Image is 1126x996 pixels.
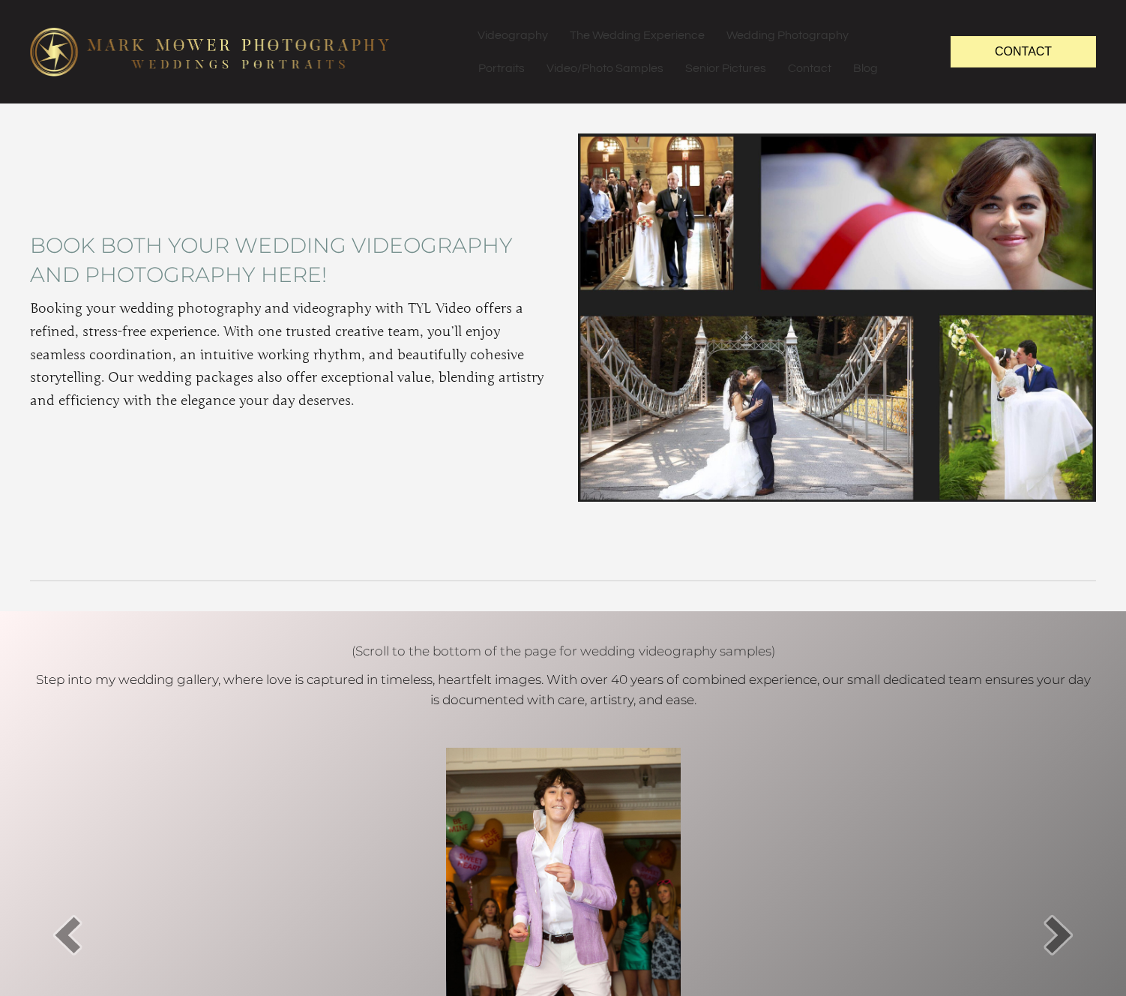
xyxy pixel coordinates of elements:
a: Video/Photo Samples [536,52,674,85]
a: Senior Pictures [675,52,777,85]
img: wedding photographs from around Pittsburgh [578,133,1096,502]
a: Portraits [468,52,535,85]
a: The Wedding Experience [559,19,715,52]
span: (Scroll to the bottom of the page for wedding videography samples) [352,643,775,658]
span: Book both your wedding videography and photography here! [30,231,548,289]
a: Contact [951,36,1096,67]
span: Contact [995,45,1052,58]
a: next [1021,914,1096,955]
a: prev [30,914,105,955]
nav: Menu [467,19,921,85]
p: Booking your wedding photography and videography with TYL Video offers a refined, stress-free exp... [30,297,548,412]
a: Contact [777,52,842,85]
a: Videography [467,19,559,52]
p: Step into my wedding gallery, where love is captured in timeless, heartfelt images. With over 40 ... [30,670,1096,710]
a: Wedding Photography [716,19,859,52]
img: logo-edit1 [30,28,390,76]
a: Blog [843,52,888,85]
